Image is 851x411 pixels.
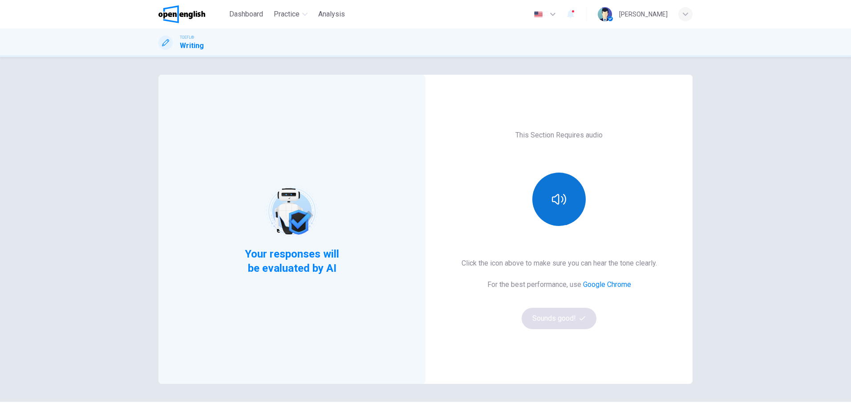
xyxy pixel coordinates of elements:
h6: For the best performance, use [487,279,631,290]
button: Analysis [315,6,349,22]
span: Practice [274,9,300,20]
h1: Writing [180,40,204,51]
span: TOEFL® [180,34,194,40]
img: robot icon [263,183,320,240]
span: Analysis [318,9,345,20]
div: [PERSON_NAME] [619,9,668,20]
a: OpenEnglish logo [158,5,226,23]
button: Practice [270,6,311,22]
a: Google Chrome [583,280,631,289]
img: OpenEnglish logo [158,5,205,23]
span: Dashboard [229,9,263,20]
img: en [533,11,544,18]
button: Dashboard [226,6,267,22]
img: Profile picture [598,7,612,21]
span: Your responses will be evaluated by AI [238,247,346,275]
h6: This Section Requires audio [515,130,603,141]
h6: Click the icon above to make sure you can hear the tone clearly. [462,258,657,269]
